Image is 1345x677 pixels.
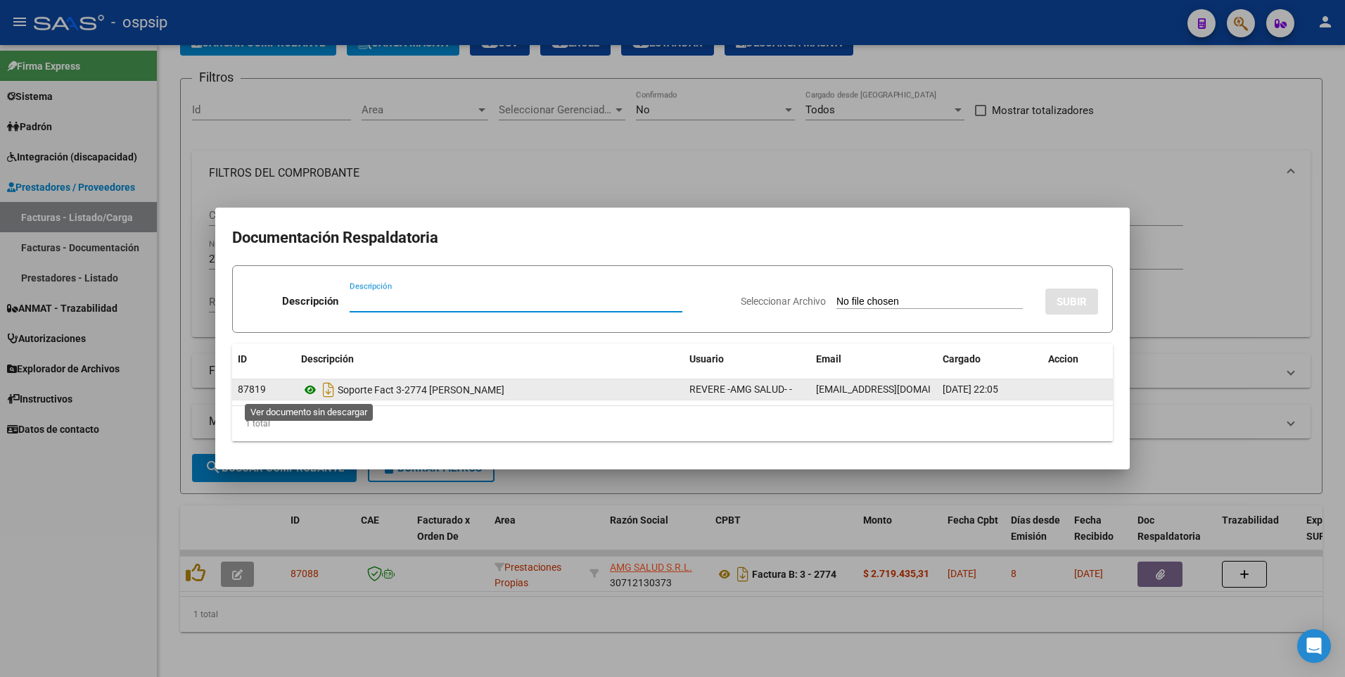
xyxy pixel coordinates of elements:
[319,379,338,401] i: Descargar documento
[238,384,266,395] span: 87819
[301,379,678,401] div: Soporte Fact 3-2774 [PERSON_NAME]
[282,293,338,310] p: Descripción
[301,353,354,365] span: Descripción
[1048,353,1078,365] span: Accion
[232,344,295,374] datatable-header-cell: ID
[232,224,1113,251] h2: Documentación Respaldatoria
[1057,296,1087,308] span: SUBIR
[295,344,684,374] datatable-header-cell: Descripción
[810,344,937,374] datatable-header-cell: Email
[689,384,792,395] span: REVERE -AMG SALUD- -
[1045,289,1098,315] button: SUBIR
[232,406,1113,441] div: 1 total
[684,344,810,374] datatable-header-cell: Usuario
[943,353,981,365] span: Cargado
[1043,344,1113,374] datatable-header-cell: Accion
[937,344,1043,374] datatable-header-cell: Cargado
[238,353,247,365] span: ID
[741,296,826,307] span: Seleccionar Archivo
[689,353,724,365] span: Usuario
[816,384,972,395] span: [EMAIL_ADDRESS][DOMAIN_NAME]
[943,384,998,395] span: [DATE] 22:05
[816,353,841,365] span: Email
[1297,629,1331,663] div: Open Intercom Messenger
